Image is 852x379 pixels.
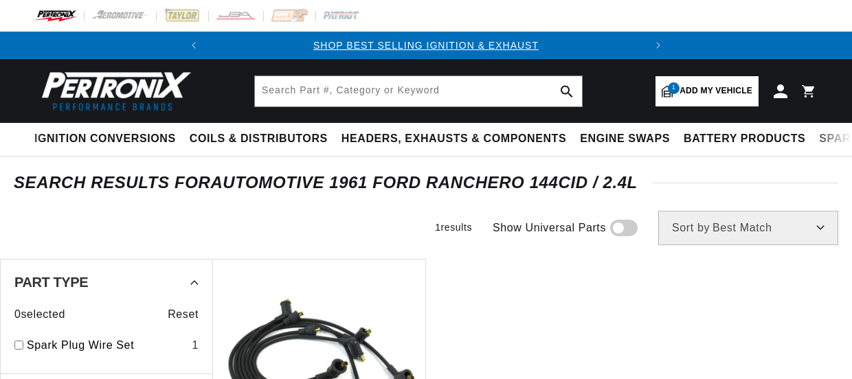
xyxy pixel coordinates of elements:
[180,32,208,59] button: Translation missing: en.sections.announcements.previous_announcement
[658,211,838,245] select: Sort by
[672,222,710,233] span: Sort by
[341,132,566,146] span: Headers, Exhausts & Components
[335,123,573,155] summary: Headers, Exhausts & Components
[677,123,812,155] summary: Battery Products
[435,222,472,233] span: 1 results
[255,76,582,106] input: Search Part #, Category or Keyword
[34,67,192,115] img: Pertronix
[313,40,539,51] a: SHOP BEST SELLING IGNITION & EXHAUST
[208,38,644,53] div: 1 of 2
[552,76,582,106] button: search button
[14,275,88,289] span: Part Type
[183,123,335,155] summary: Coils & Distributors
[573,123,677,155] summary: Engine Swaps
[680,84,752,97] span: Add my vehicle
[493,219,606,237] span: Show Universal Parts
[684,132,805,146] span: Battery Products
[644,32,672,59] button: Translation missing: en.sections.announcements.next_announcement
[190,132,328,146] span: Coils & Distributors
[655,76,759,106] a: 1Add my vehicle
[192,336,199,354] div: 1
[34,123,183,155] summary: Ignition Conversions
[668,82,680,94] span: 1
[208,38,644,53] div: Announcement
[14,176,838,189] div: SEARCH RESULTS FOR Automotive 1961 Ford Ranchero 144cid / 2.4L
[14,306,65,323] span: 0 selected
[34,132,176,146] span: Ignition Conversions
[168,306,199,323] span: Reset
[580,132,670,146] span: Engine Swaps
[27,336,186,354] a: Spark Plug Wire Set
